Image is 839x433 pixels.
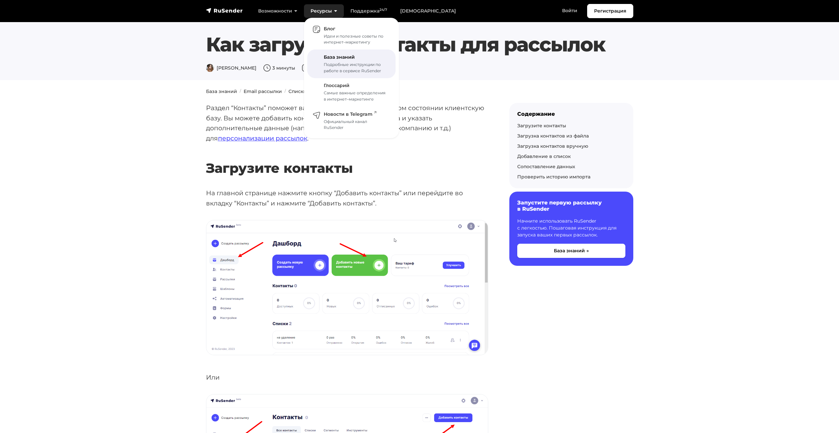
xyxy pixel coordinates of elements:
[517,200,625,212] h6: Запустите первую рассылку в RuSender
[517,218,625,238] p: Начните использовать RuSender с легкостью. Пошаговая инструкция для запуска ваших первых рассылок.
[206,141,488,176] h2: Загрузите контакты
[517,244,625,258] button: База знаний →
[206,7,243,14] img: RuSender
[517,164,575,170] a: Сопоставление данных
[379,8,387,12] sup: 24/7
[394,4,463,18] a: [DEMOGRAPHIC_DATA]
[307,107,396,135] a: Новости в Telegram Официальный канал RuSender
[517,153,571,159] a: Добавление в список
[517,143,588,149] a: Загрузка контактов вручную
[517,174,590,180] a: Проверить историю импорта
[302,65,327,71] span: [DATE]
[206,188,488,208] p: На главной странице нажмите кнопку “Добавить контакты” или перейдите во вкладку “Контакты” и нажм...
[244,88,282,94] a: Email рассылки
[307,78,396,107] a: Глоссарий Самые важные определения в интернет–маркетинге
[263,64,271,72] img: Время чтения
[206,65,256,71] span: [PERSON_NAME]
[517,111,625,117] div: Содержание
[324,111,376,117] span: Новости в Telegram
[252,4,304,18] a: Возможности
[324,54,355,60] span: База знаний
[324,90,388,102] div: Самые важные определения в интернет–маркетинге
[206,103,488,143] p: Раздел “Контакты” поможет вам поддерживать в актуальном состоянии клиентскую базу. Вы можете доба...
[509,192,633,265] a: Запустите первую рассылку в RuSender Начните использовать RuSender с легкостью. Пошаговая инструк...
[304,4,344,18] a: Ресурсы
[517,133,589,139] a: Загрузка контактов из файла
[307,21,396,49] a: Блог Идеи и полезные советы по интернет–маркетингу
[517,123,566,129] a: Загрузите контакты
[206,372,488,383] p: Или
[263,65,295,71] span: 3 минуты
[218,134,307,142] a: персонализации рассылок
[202,88,637,95] nav: breadcrumb
[587,4,633,18] a: Регистрация
[307,49,396,78] a: База знаний Подробные инструкции по работе в сервисе RuSender
[206,88,237,94] a: База знаний
[324,62,388,74] div: Подробные инструкции по работе в сервисе RuSender
[206,33,633,56] h1: Как загрузить контакты для рассылок
[324,33,388,46] div: Идеи и полезные советы по интернет–маркетингу
[302,64,310,72] img: Дата публикации
[344,4,394,18] a: Поддержка24/7
[288,88,341,94] a: Списки и получатели
[324,26,335,32] span: Блог
[324,82,349,88] span: Глоссарий
[324,119,388,131] div: Официальный канал RuSender
[555,4,584,17] a: Войти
